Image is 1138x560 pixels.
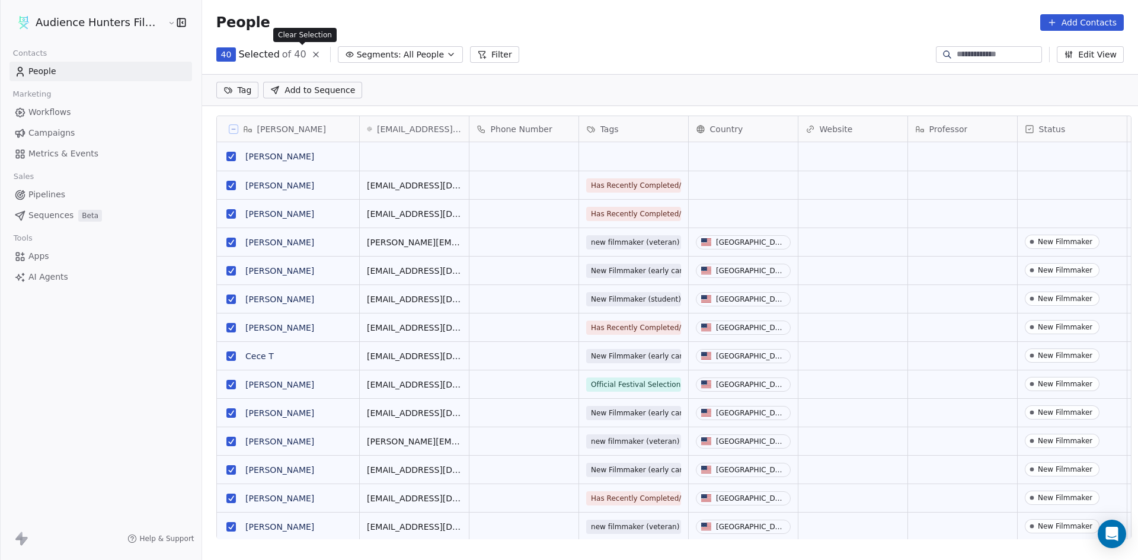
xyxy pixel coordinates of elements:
span: New Filmmaker (early career) [586,406,681,420]
span: Workflows [28,106,71,119]
span: Phone Number [491,123,552,135]
span: Audience Hunters Film Festival [36,15,165,30]
span: [EMAIL_ADDRESS][DOMAIN_NAME] [367,293,462,305]
span: New Filmmaker (student) [586,292,681,306]
span: People [28,65,56,78]
span: [EMAIL_ADDRESS][DOMAIN_NAME] [367,379,462,391]
span: Tags [600,123,619,135]
a: [PERSON_NAME] [245,209,314,219]
span: new filmmaker (veteran) [586,520,681,534]
div: New Filmmaker [1038,494,1092,502]
a: Help & Support [127,534,194,543]
span: All People [404,49,444,61]
span: [EMAIL_ADDRESS][DOMAIN_NAME] [367,322,462,334]
div: grid [217,142,360,539]
a: Cece T [245,351,274,361]
span: Status [1039,123,1066,135]
p: Clear Selection [278,30,332,40]
div: [GEOGRAPHIC_DATA] [716,523,785,531]
a: [PERSON_NAME] [245,238,314,247]
div: [GEOGRAPHIC_DATA] [716,295,785,303]
a: [PERSON_NAME] [245,323,314,332]
div: Country [689,116,798,142]
span: Segments: [357,49,401,61]
div: New Filmmaker [1038,238,1092,246]
div: [GEOGRAPHIC_DATA] [716,380,785,389]
div: [GEOGRAPHIC_DATA] [716,437,785,446]
span: Country [710,123,743,135]
div: New Filmmaker [1038,465,1092,473]
a: [PERSON_NAME] [245,380,314,389]
span: Has Recently Completed/Screened Project [586,178,681,193]
span: Tag [238,84,252,96]
a: [PERSON_NAME] [245,494,314,503]
span: Pipelines [28,188,65,201]
a: [PERSON_NAME] [245,266,314,276]
div: New Filmmaker [1038,351,1092,360]
div: Website [798,116,907,142]
button: Tag [216,82,259,98]
span: New Filmmaker (early career) [586,349,681,363]
span: Professor [929,123,968,135]
a: AI Agents [9,267,192,287]
button: Filter [470,46,519,63]
span: [EMAIL_ADDRESS][DOMAIN_NAME] [377,123,462,135]
button: Add Contacts [1040,14,1124,31]
span: Add to Sequence [284,84,355,96]
a: [PERSON_NAME] [245,522,314,532]
span: AI Agents [28,271,68,283]
span: Has Recently Completed/Screened Project [586,491,681,505]
span: Official Festival Selection [586,377,681,392]
span: [PERSON_NAME][EMAIL_ADDRESS][DOMAIN_NAME] [367,436,462,447]
div: New Filmmaker [1038,437,1092,445]
div: New Filmmaker [1038,295,1092,303]
div: [GEOGRAPHIC_DATA] [716,352,785,360]
div: Open Intercom Messenger [1098,520,1126,548]
span: New Filmmaker (early career) [586,463,681,477]
a: Pipelines [9,185,192,204]
div: [EMAIL_ADDRESS][DOMAIN_NAME] [360,116,469,142]
span: [PERSON_NAME] [257,123,326,135]
span: [PERSON_NAME][EMAIL_ADDRESS][DOMAIN_NAME] [367,236,462,248]
span: [EMAIL_ADDRESS][DOMAIN_NAME] [367,208,462,220]
button: Audience Hunters Film Festival [14,12,159,33]
a: [PERSON_NAME] [245,465,314,475]
a: Workflows [9,103,192,122]
div: [GEOGRAPHIC_DATA] [716,238,785,247]
span: Tools [8,229,37,247]
button: Edit View [1057,46,1124,63]
span: [EMAIL_ADDRESS][DOMAIN_NAME] [367,464,462,476]
span: Campaigns [28,127,75,139]
div: Tags [579,116,688,142]
button: Add to Sequence [263,82,362,98]
span: People [216,14,270,31]
span: 40 [221,49,232,60]
span: Help & Support [139,534,194,543]
div: [GEOGRAPHIC_DATA] [716,494,785,503]
a: [PERSON_NAME] [245,437,314,446]
div: [GEOGRAPHIC_DATA] [716,466,785,474]
span: [EMAIL_ADDRESS][DOMAIN_NAME] [367,407,462,419]
span: Website [820,123,853,135]
div: [GEOGRAPHIC_DATA] [716,324,785,332]
a: [PERSON_NAME] [245,295,314,304]
a: [PERSON_NAME] [245,408,314,418]
span: Sequences [28,209,73,222]
span: Beta [78,210,102,222]
span: [EMAIL_ADDRESS][DOMAIN_NAME] [367,492,462,504]
img: AHFF%20symbol.png [17,15,31,30]
button: 40 [216,47,236,62]
span: [EMAIL_ADDRESS][DOMAIN_NAME] [367,265,462,277]
div: Professor [908,116,1017,142]
span: [EMAIL_ADDRESS][DOMAIN_NAME] [367,180,462,191]
a: [PERSON_NAME] [245,181,314,190]
div: New Filmmaker [1038,408,1092,417]
div: New Filmmaker [1038,522,1092,530]
span: Sales [8,168,39,185]
a: Apps [9,247,192,266]
span: [EMAIL_ADDRESS][DOMAIN_NAME] [367,521,462,533]
span: new filmmaker (veteran) [586,434,681,449]
div: [GEOGRAPHIC_DATA] [716,267,785,275]
a: People [9,62,192,81]
div: [PERSON_NAME] [217,116,359,142]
